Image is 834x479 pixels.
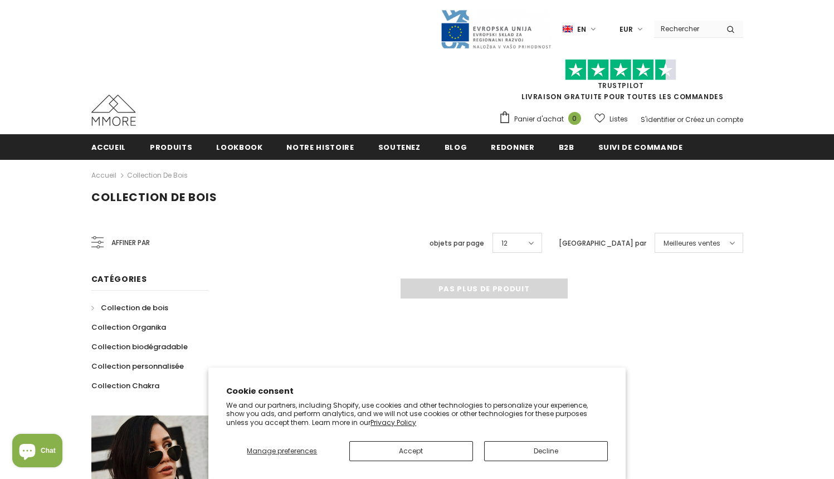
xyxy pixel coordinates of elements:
a: Créez un compte [685,115,743,124]
a: S'identifier [641,115,675,124]
span: Affiner par [111,237,150,249]
a: soutenez [378,134,421,159]
span: Accueil [91,142,126,153]
a: Lookbook [216,134,262,159]
a: Blog [445,134,467,159]
span: Lookbook [216,142,262,153]
a: TrustPilot [598,81,644,90]
a: Accueil [91,134,126,159]
a: Privacy Policy [370,418,416,427]
span: 12 [501,238,508,249]
a: Notre histoire [286,134,354,159]
button: Accept [349,441,473,461]
a: Redonner [491,134,534,159]
span: Redonner [491,142,534,153]
span: Blog [445,142,467,153]
span: Panier d'achat [514,114,564,125]
button: Decline [484,441,608,461]
a: Javni Razpis [440,24,552,33]
span: Catégories [91,273,147,285]
a: Collection de bois [91,298,168,317]
span: 0 [568,112,581,125]
span: LIVRAISON GRATUITE POUR TOUTES LES COMMANDES [499,64,743,101]
a: Accueil [91,169,116,182]
span: B2B [559,142,574,153]
span: en [577,24,586,35]
span: Manage preferences [247,446,317,456]
span: Produits [150,142,192,153]
span: Collection de bois [101,302,168,313]
span: Collection de bois [91,189,217,205]
a: Suivi de commande [598,134,683,159]
a: Collection biodégradable [91,337,188,356]
span: EUR [620,24,633,35]
span: Collection biodégradable [91,341,188,352]
label: objets par page [430,238,484,249]
span: Meilleures ventes [664,238,720,249]
a: Panier d'achat 0 [499,111,587,128]
button: Manage preferences [226,441,338,461]
h2: Cookie consent [226,385,608,397]
a: Collection Organika [91,317,166,337]
img: Faites confiance aux étoiles pilotes [565,59,676,81]
a: Collection de bois [127,170,188,180]
span: Listes [609,114,628,125]
inbox-online-store-chat: Shopify online store chat [9,434,66,470]
a: B2B [559,134,574,159]
span: or [677,115,684,124]
label: [GEOGRAPHIC_DATA] par [559,238,646,249]
span: Notre histoire [286,142,354,153]
span: soutenez [378,142,421,153]
a: Collection Chakra [91,376,159,395]
img: i-lang-1.png [563,25,573,34]
input: Search Site [654,21,718,37]
span: Collection personnalisée [91,361,184,372]
img: Javni Razpis [440,9,552,50]
span: Suivi de commande [598,142,683,153]
a: Listes [594,109,628,129]
span: Collection Organika [91,322,166,333]
img: Cas MMORE [91,95,136,126]
a: Collection personnalisée [91,356,184,376]
span: Collection Chakra [91,380,159,391]
p: We and our partners, including Shopify, use cookies and other technologies to personalize your ex... [226,401,608,427]
a: Produits [150,134,192,159]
